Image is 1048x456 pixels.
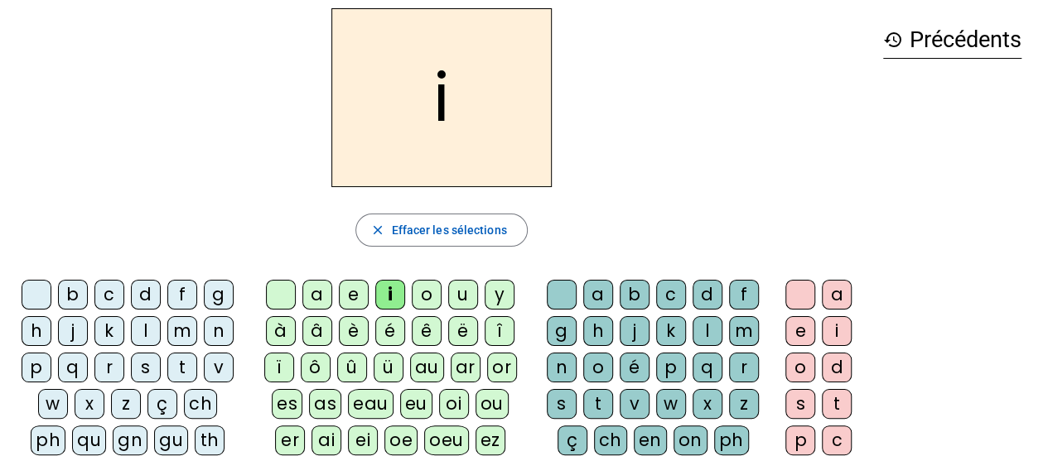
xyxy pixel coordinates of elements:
div: ch [594,425,627,455]
mat-icon: close [369,223,384,238]
div: e [785,316,815,346]
div: s [547,389,577,419]
div: ph [31,425,65,455]
div: x [75,389,104,419]
div: ë [448,316,478,346]
div: z [729,389,759,419]
div: t [822,389,852,419]
div: o [583,353,613,382]
div: es [272,389,302,419]
div: b [620,280,650,310]
div: qu [72,425,106,455]
div: g [204,280,234,310]
div: i [375,280,405,310]
div: m [167,316,197,346]
div: o [412,280,442,310]
div: ü [374,353,403,382]
div: é [620,353,650,382]
div: i [822,316,852,346]
mat-icon: history [883,30,903,50]
div: a [583,280,613,310]
div: ou [476,389,509,419]
div: h [583,316,613,346]
div: p [785,425,815,455]
div: x [693,389,722,419]
div: er [275,425,305,455]
div: gu [154,425,188,455]
div: o [785,353,815,382]
div: ê [412,316,442,346]
span: Effacer les sélections [391,220,506,240]
div: ç [558,425,587,455]
div: ç [147,389,177,419]
div: a [822,280,852,310]
div: eau [348,389,394,419]
div: au [410,353,444,382]
div: v [620,389,650,419]
div: d [822,353,852,382]
div: r [729,353,759,382]
div: gn [113,425,147,455]
div: k [94,316,124,346]
div: n [547,353,577,382]
div: q [58,353,88,382]
div: s [131,353,161,382]
div: c [822,425,852,455]
div: l [131,316,161,346]
div: f [167,280,197,310]
div: as [309,389,341,419]
div: j [58,316,88,346]
div: q [693,353,722,382]
div: b [58,280,88,310]
div: w [656,389,686,419]
div: en [634,425,667,455]
div: è [339,316,369,346]
div: oeu [424,425,469,455]
h3: Précédents [883,22,1021,59]
div: n [204,316,234,346]
div: on [674,425,708,455]
div: v [204,353,234,382]
div: é [375,316,405,346]
div: ph [714,425,749,455]
div: ai [312,425,341,455]
button: Effacer les sélections [355,214,527,247]
div: ch [184,389,217,419]
div: eu [400,389,432,419]
div: w [38,389,68,419]
div: y [485,280,514,310]
div: ez [476,425,505,455]
div: ei [348,425,378,455]
div: r [94,353,124,382]
div: ar [451,353,481,382]
div: à [266,316,296,346]
div: oe [384,425,418,455]
div: m [729,316,759,346]
div: d [693,280,722,310]
div: t [167,353,197,382]
div: h [22,316,51,346]
div: f [729,280,759,310]
div: u [448,280,478,310]
div: s [785,389,815,419]
div: z [111,389,141,419]
div: k [656,316,686,346]
div: p [656,353,686,382]
div: â [302,316,332,346]
div: p [22,353,51,382]
div: ï [264,353,294,382]
div: g [547,316,577,346]
div: or [487,353,517,382]
div: c [656,280,686,310]
div: a [302,280,332,310]
div: ô [301,353,331,382]
h2: i [331,8,552,187]
div: t [583,389,613,419]
div: j [620,316,650,346]
div: d [131,280,161,310]
div: û [337,353,367,382]
div: î [485,316,514,346]
div: oi [439,389,469,419]
div: l [693,316,722,346]
div: e [339,280,369,310]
